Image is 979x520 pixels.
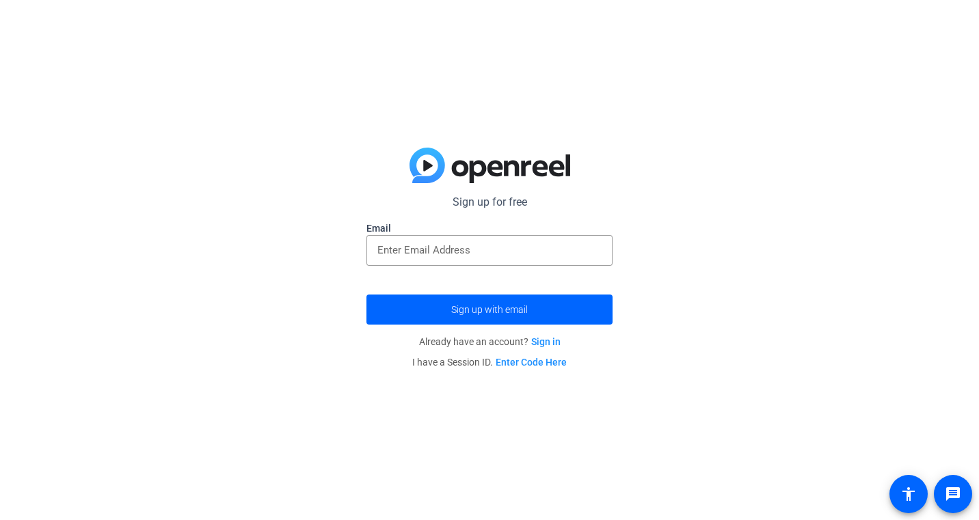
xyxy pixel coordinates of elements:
input: Enter Email Address [377,242,602,258]
button: Sign up with email [366,295,613,325]
span: I have a Session ID. [412,357,567,368]
p: Sign up for free [366,194,613,210]
mat-icon: message [945,486,961,502]
span: Already have an account? [419,336,561,347]
a: Enter Code Here [496,357,567,368]
a: Sign in [531,336,561,347]
img: blue-gradient.svg [410,148,570,183]
label: Email [366,221,613,235]
mat-icon: accessibility [900,486,917,502]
